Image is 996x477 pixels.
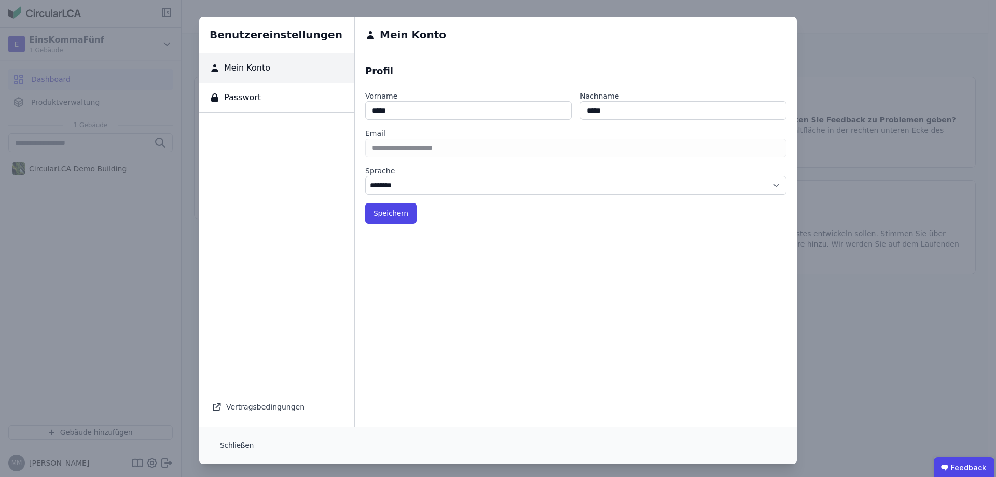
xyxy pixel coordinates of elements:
[365,91,572,101] label: Vorname
[365,166,786,176] label: Sprache
[212,400,342,414] div: Vertragsbedingungen
[212,435,262,456] button: Schließen
[220,91,261,104] span: Passwort
[365,203,417,224] button: Speichern
[376,27,446,43] h6: Mein Konto
[365,128,786,139] label: Email
[580,91,786,101] label: Nachname
[365,64,786,78] div: Profil
[199,17,354,53] h6: Benutzereinstellungen
[220,62,270,74] span: Mein Konto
